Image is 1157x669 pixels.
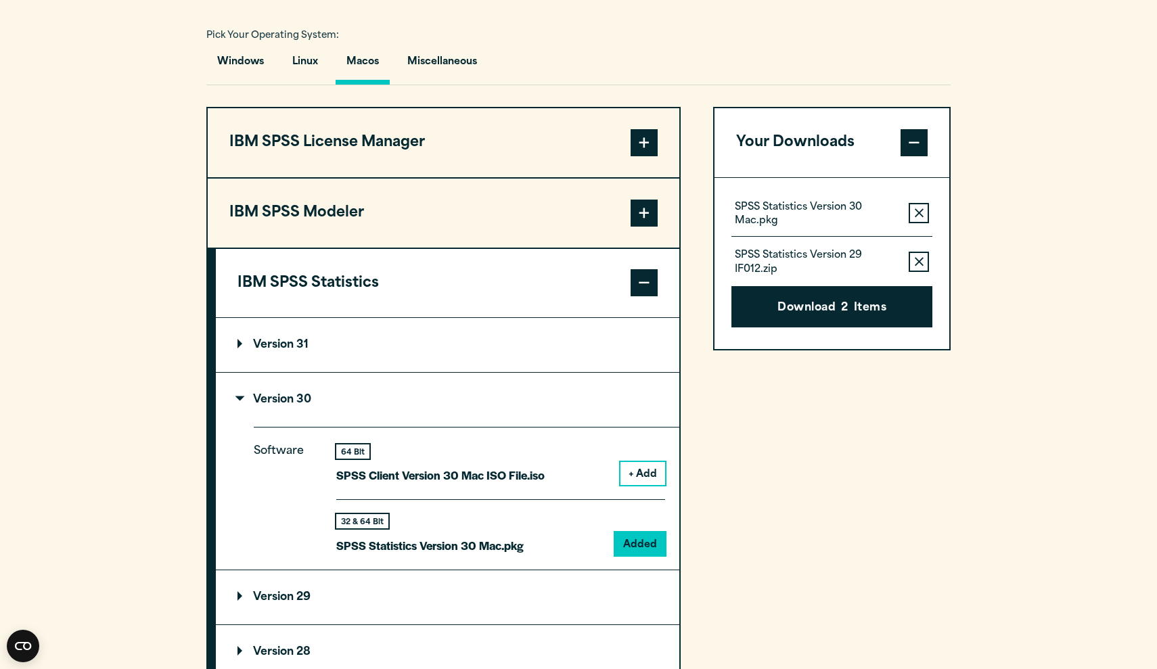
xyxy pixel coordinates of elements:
p: SPSS Statistics Version 29 IF012.zip [735,249,898,276]
div: 64 Bit [336,444,369,459]
summary: Version 30 [216,373,679,427]
span: 2 [841,300,848,317]
button: Open CMP widget [7,630,39,662]
summary: Version 31 [216,318,679,372]
span: Pick Your Operating System: [206,31,339,40]
p: SPSS Client Version 30 Mac ISO File.iso [336,465,545,485]
button: Your Downloads [714,108,949,177]
summary: Version 29 [216,570,679,624]
button: IBM SPSS Statistics [216,249,679,318]
p: Version 28 [237,647,311,658]
button: Added [615,532,665,555]
p: Version 29 [237,592,311,603]
button: Linux [281,46,329,85]
button: Miscellaneous [396,46,488,85]
div: Your Downloads [714,177,949,350]
button: Macos [336,46,390,85]
p: Version 30 [237,394,311,405]
div: 32 & 64 Bit [336,514,388,528]
button: IBM SPSS Modeler [208,179,679,248]
p: SPSS Statistics Version 30 Mac.pkg [336,536,524,555]
button: Windows [206,46,275,85]
p: Software [254,442,315,544]
p: SPSS Statistics Version 30 Mac.pkg [735,201,898,228]
button: + Add [620,462,665,485]
button: Download2Items [731,286,932,328]
button: IBM SPSS License Manager [208,108,679,177]
p: Version 31 [237,340,309,350]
